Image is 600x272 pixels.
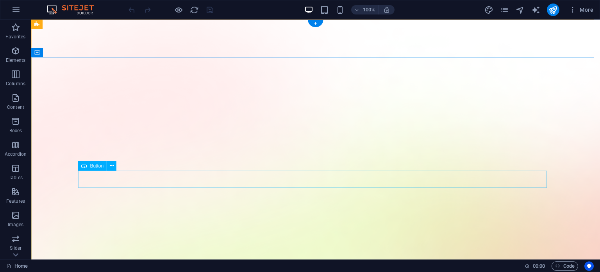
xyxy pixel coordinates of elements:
img: Editor Logo [45,5,104,14]
p: Tables [9,175,23,181]
i: AI Writer [531,5,540,14]
button: navigator [516,5,525,14]
i: Reload page [190,5,199,14]
span: 00 00 [533,261,545,271]
i: On resize automatically adjust zoom level to fit chosen device. [383,6,390,13]
button: More [566,4,596,16]
button: publish [547,4,559,16]
button: Click here to leave preview mode and continue editing [174,5,183,14]
h6: Session time [525,261,545,271]
p: Columns [6,81,25,87]
button: reload [189,5,199,14]
p: Boxes [9,128,22,134]
span: Button [90,164,104,168]
span: More [569,6,593,14]
i: Publish [548,5,557,14]
i: Navigator [516,5,525,14]
p: Features [6,198,25,204]
span: Code [555,261,575,271]
button: 100% [351,5,379,14]
button: Code [552,261,578,271]
span: : [538,263,539,269]
p: Elements [6,57,26,63]
p: Favorites [5,34,25,40]
i: Design (Ctrl+Alt+Y) [484,5,493,14]
p: Slider [10,245,22,251]
button: text_generator [531,5,541,14]
p: Accordion [5,151,27,157]
button: pages [500,5,509,14]
p: Images [8,222,24,228]
button: design [484,5,494,14]
p: Content [7,104,24,110]
button: Usercentrics [584,261,594,271]
div: + [308,20,323,27]
a: Click to cancel selection. Double-click to open Pages [6,261,28,271]
i: Pages (Ctrl+Alt+S) [500,5,509,14]
h6: 100% [363,5,375,14]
